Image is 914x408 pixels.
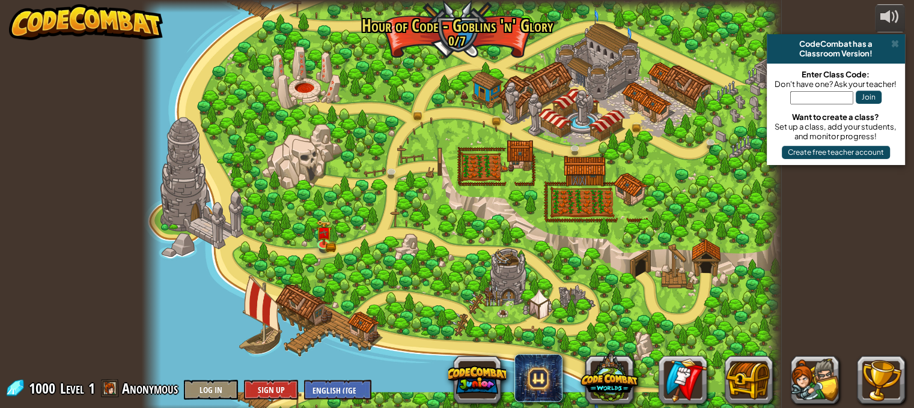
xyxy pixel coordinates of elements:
span: 1000 [29,379,59,398]
button: Log In [184,380,238,400]
div: Don't have one? Ask your teacher! [773,79,899,89]
span: Anonymous [122,379,178,398]
div: CodeCombat has a [772,39,900,49]
img: portrait.png [319,229,328,236]
button: Sign Up [244,380,298,400]
button: Create free teacher account [782,146,890,159]
div: Classroom Version! [772,49,900,58]
div: Want to create a class? [773,112,899,122]
button: Adjust volume [875,4,905,32]
button: Join [856,91,882,104]
img: CodeCombat - Learn how to code by playing a game [9,4,163,40]
div: Set up a class, add your students, and monitor progress! [773,122,899,141]
div: Enter Class Code: [773,70,899,79]
span: 1 [88,379,95,398]
img: level-banner-unlock.png [316,220,332,245]
span: Level [60,379,84,398]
